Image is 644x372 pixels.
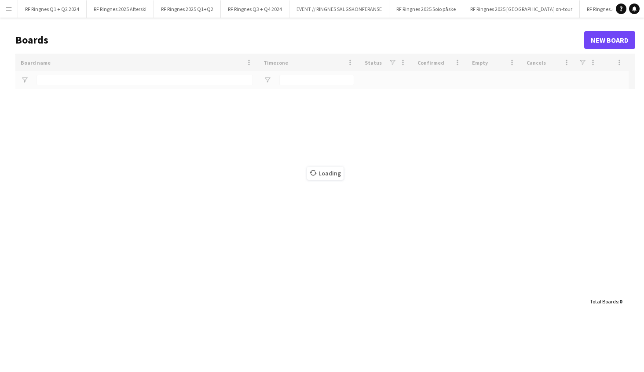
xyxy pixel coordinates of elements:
button: RF Ringnes 2025 [GEOGRAPHIC_DATA] on-tour [463,0,580,18]
button: RF Ringnes Q1 + Q2 2024 [18,0,87,18]
button: EVENT // RINGNES SALGSKONFERANSE [289,0,389,18]
h1: Boards [15,33,584,47]
a: New Board [584,31,635,49]
button: RF Ringnes 2025 Solo påske [389,0,463,18]
button: RF Ringnes Q3 + Q4 2024 [221,0,289,18]
span: Loading [307,167,344,180]
span: 0 [619,298,622,305]
button: RF Ringnes 2025 Q1+Q2 [154,0,221,18]
span: Total Boards [590,298,618,305]
button: RF Ringnes 2025 Afterski [87,0,154,18]
div: : [590,293,622,310]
